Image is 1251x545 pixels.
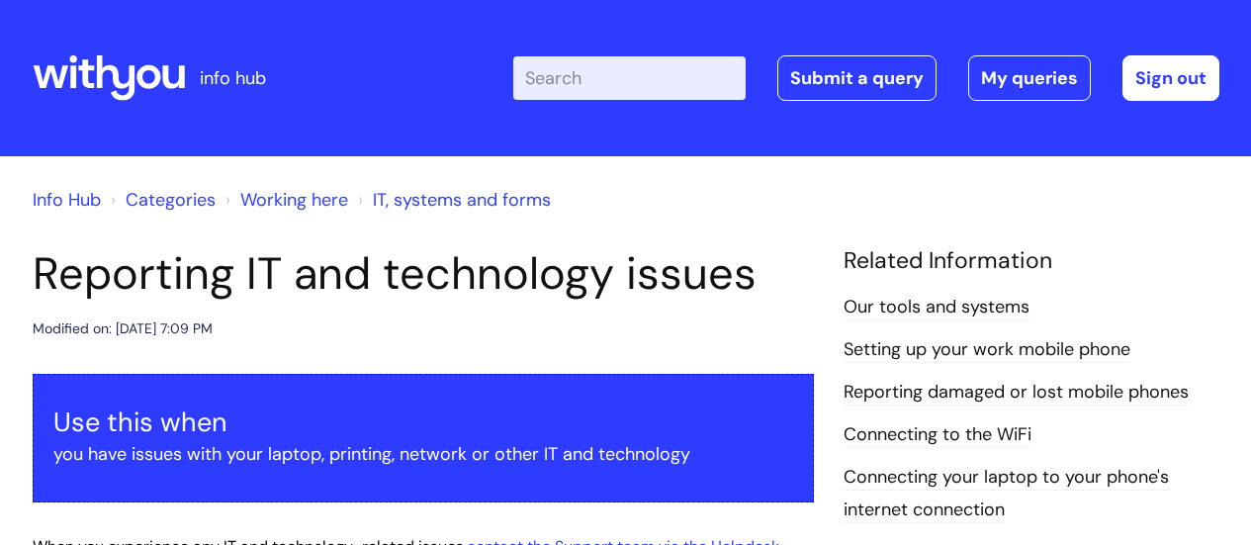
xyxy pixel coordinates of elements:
h1: Reporting IT and technology issues [33,247,814,301]
a: Setting up your work mobile phone [844,337,1130,363]
a: Reporting damaged or lost mobile phones [844,380,1189,406]
h4: Related Information [844,247,1219,275]
p: you have issues with your laptop, printing, network or other IT and technology [53,438,793,470]
a: Submit a query [777,55,937,101]
li: Working here [221,184,348,216]
div: | - [513,55,1219,101]
p: info hub [200,62,266,94]
a: Working here [240,188,348,212]
input: Search [513,56,746,100]
a: IT, systems and forms [373,188,551,212]
li: IT, systems and forms [353,184,551,216]
h3: Use this when [53,407,793,438]
a: Connecting to the WiFi [844,422,1031,448]
a: Categories [126,188,216,212]
a: Info Hub [33,188,101,212]
li: Solution home [106,184,216,216]
a: Our tools and systems [844,295,1029,320]
a: My queries [968,55,1091,101]
a: Connecting your laptop to your phone's internet connection [844,465,1169,522]
a: Sign out [1122,55,1219,101]
div: Modified on: [DATE] 7:09 PM [33,317,213,341]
